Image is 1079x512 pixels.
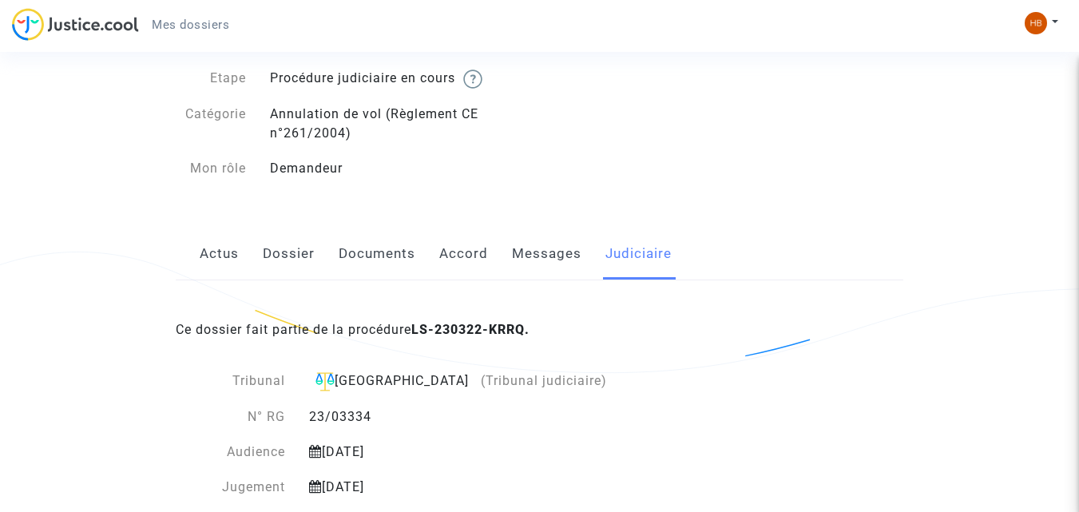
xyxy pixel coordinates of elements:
[411,322,530,337] b: LS-230322-KRRQ.
[139,13,242,37] a: Mes dossiers
[176,322,530,337] span: Ce dossier fait partie de la procédure
[339,228,415,280] a: Documents
[176,478,297,497] div: Jugement
[176,407,297,427] div: N° RG
[258,105,540,143] div: Annulation de vol (Règlement CE n°261/2004)
[1025,12,1047,34] img: 00ed9a99d28c14031c24cbf863064447
[176,443,297,462] div: Audience
[258,159,540,178] div: Demandeur
[263,228,315,280] a: Dossier
[258,69,540,89] div: Procédure judiciaire en cours
[176,371,297,391] div: Tribunal
[200,228,239,280] a: Actus
[12,8,139,41] img: jc-logo.svg
[152,18,229,32] span: Mes dossiers
[605,228,672,280] a: Judiciaire
[297,407,621,427] div: 23/03334
[297,478,621,497] div: [DATE]
[164,69,258,89] div: Etape
[463,69,482,89] img: help.svg
[481,373,607,388] span: (Tribunal judiciaire)
[297,443,621,462] div: [DATE]
[439,228,488,280] a: Accord
[164,159,258,178] div: Mon rôle
[309,371,609,391] div: [GEOGRAPHIC_DATA]
[315,372,335,391] img: icon-faciliter-sm.svg
[164,105,258,143] div: Catégorie
[512,228,581,280] a: Messages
